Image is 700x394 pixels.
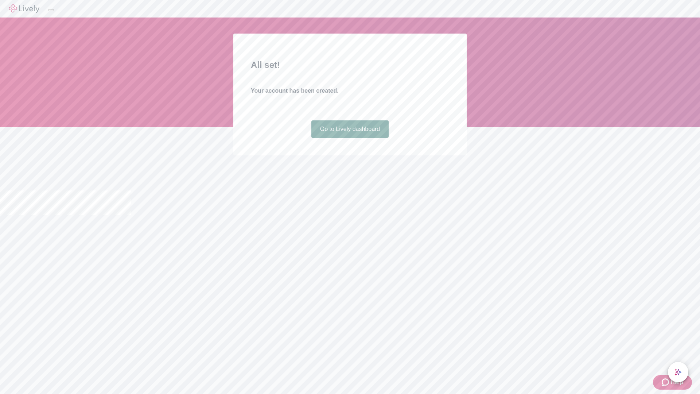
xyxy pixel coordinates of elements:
[251,86,449,95] h4: Your account has been created.
[662,378,670,387] svg: Zendesk support icon
[668,362,688,382] button: chat
[653,375,692,390] button: Zendesk support iconHelp
[251,58,449,72] h2: All set!
[670,378,683,387] span: Help
[674,368,682,376] svg: Lively AI Assistant
[48,9,54,11] button: Log out
[9,4,39,13] img: Lively
[311,120,389,138] a: Go to Lively dashboard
